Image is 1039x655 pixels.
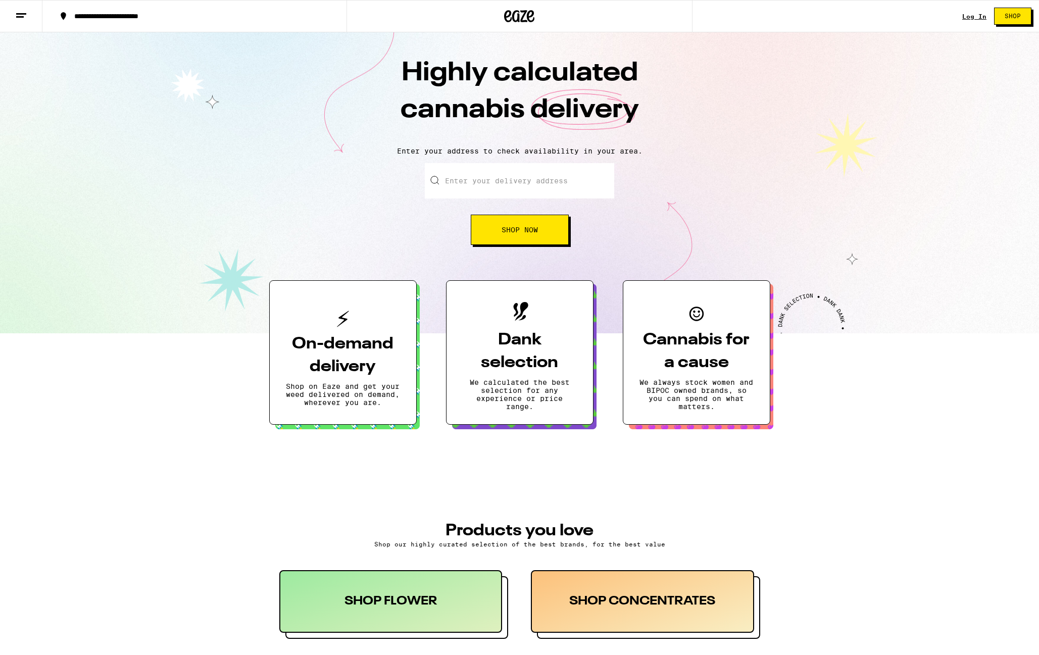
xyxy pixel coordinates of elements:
a: Log In [962,13,986,20]
div: SHOP CONCENTRATES [531,570,754,633]
button: Dank selectionWe calculated the best selection for any experience or price range. [446,280,593,425]
span: Shop Now [502,226,538,233]
button: Shop [994,8,1031,25]
p: Shop our highly curated selection of the best brands, for the best value [279,541,760,547]
div: SHOP FLOWER [279,570,503,633]
span: Shop [1005,13,1021,19]
button: SHOP FLOWER [279,570,509,639]
button: On-demand deliveryShop on Eaze and get your weed delivered on demand, wherever you are. [269,280,417,425]
h3: Dank selection [463,329,577,374]
input: Enter your delivery address [425,163,614,198]
p: Enter your address to check availability in your area. [10,147,1029,155]
button: Shop Now [471,215,569,245]
button: SHOP CONCENTRATES [531,570,760,639]
p: We always stock women and BIPOC owned brands, so you can spend on what matters. [639,378,754,411]
p: We calculated the best selection for any experience or price range. [463,378,577,411]
button: Cannabis for a causeWe always stock women and BIPOC owned brands, so you can spend on what matters. [623,280,770,425]
a: Shop [986,8,1039,25]
h3: On-demand delivery [286,333,400,378]
h3: Cannabis for a cause [639,329,754,374]
h1: Highly calculated cannabis delivery [343,55,697,139]
h3: PRODUCTS YOU LOVE [279,523,760,539]
p: Shop on Eaze and get your weed delivered on demand, wherever you are. [286,382,400,407]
